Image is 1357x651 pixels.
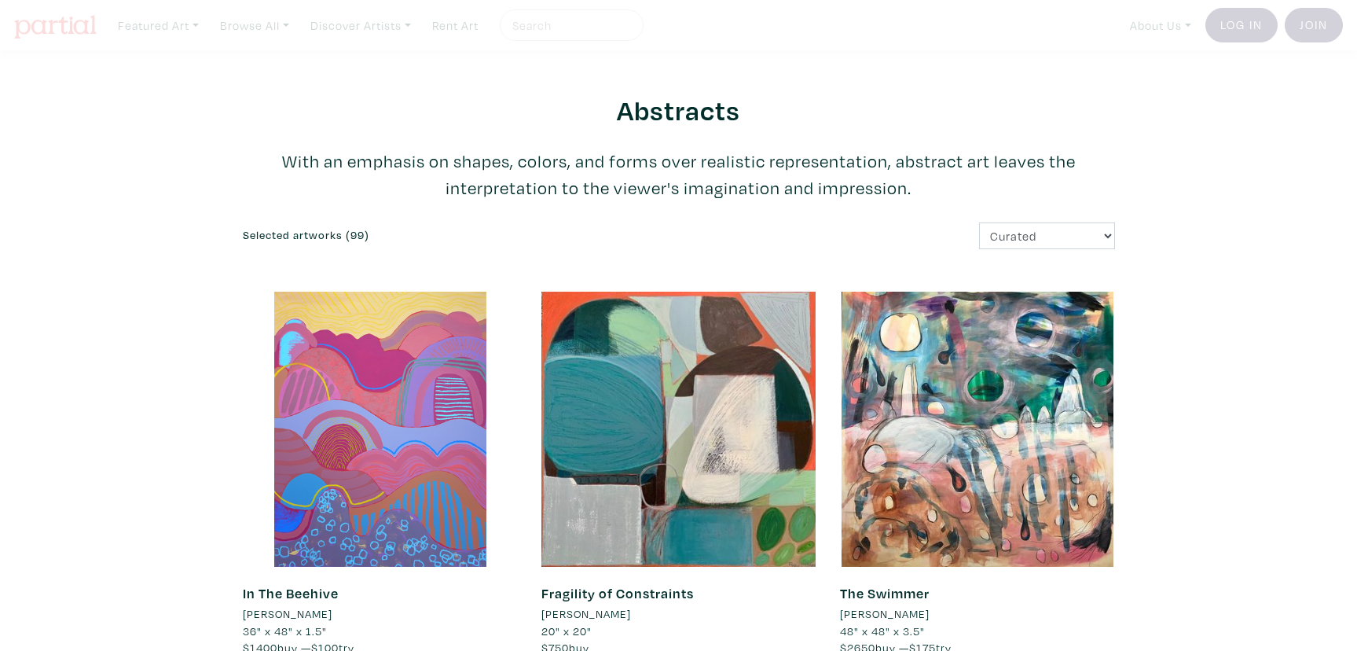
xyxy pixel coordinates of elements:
[541,605,631,623] li: [PERSON_NAME]
[511,16,629,35] input: Search
[840,623,925,638] span: 48" x 48" x 3.5"
[243,605,332,623] li: [PERSON_NAME]
[243,584,339,602] a: In The Beehive
[840,605,1115,623] a: [PERSON_NAME]
[541,584,694,602] a: Fragility of Constraints
[243,605,518,623] a: [PERSON_NAME]
[425,9,486,42] a: Rent Art
[840,584,930,602] a: The Swimmer
[243,148,1115,201] p: With an emphasis on shapes, colors, and forms over realistic representation, abstract art leaves ...
[541,623,592,638] span: 20" x 20"
[243,623,327,638] span: 36" x 48" x 1.5"
[541,605,816,623] a: [PERSON_NAME]
[1123,9,1198,42] a: About Us
[303,9,418,42] a: Discover Artists
[213,9,296,42] a: Browse All
[1285,8,1343,42] a: Join
[243,93,1115,127] h2: Abstracts
[840,605,930,623] li: [PERSON_NAME]
[111,9,206,42] a: Featured Art
[1205,8,1278,42] a: Log In
[243,229,667,242] h6: Selected artworks (99)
